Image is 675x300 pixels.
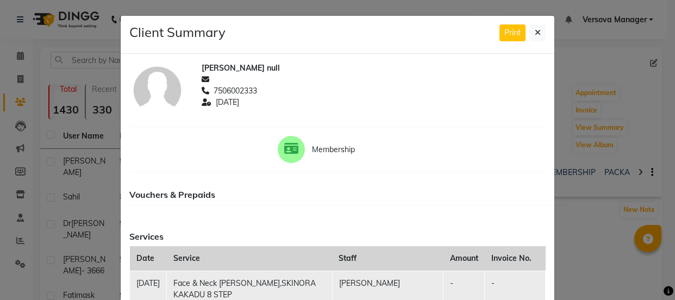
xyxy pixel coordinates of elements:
th: Staff [332,246,443,271]
span: [PERSON_NAME] null [202,62,280,74]
h6: Services [129,232,546,242]
th: Date [130,246,167,271]
th: Invoice No. [485,246,546,271]
span: [DATE] [216,97,239,108]
th: Amount [443,246,485,271]
span: 7506002333 [214,85,257,97]
button: Print [499,24,526,41]
th: Service [167,246,333,271]
h6: Vouchers & Prepaids [129,190,546,200]
h4: Client Summary [129,24,226,40]
iframe: chat widget [629,257,664,289]
span: Membership [312,144,397,155]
